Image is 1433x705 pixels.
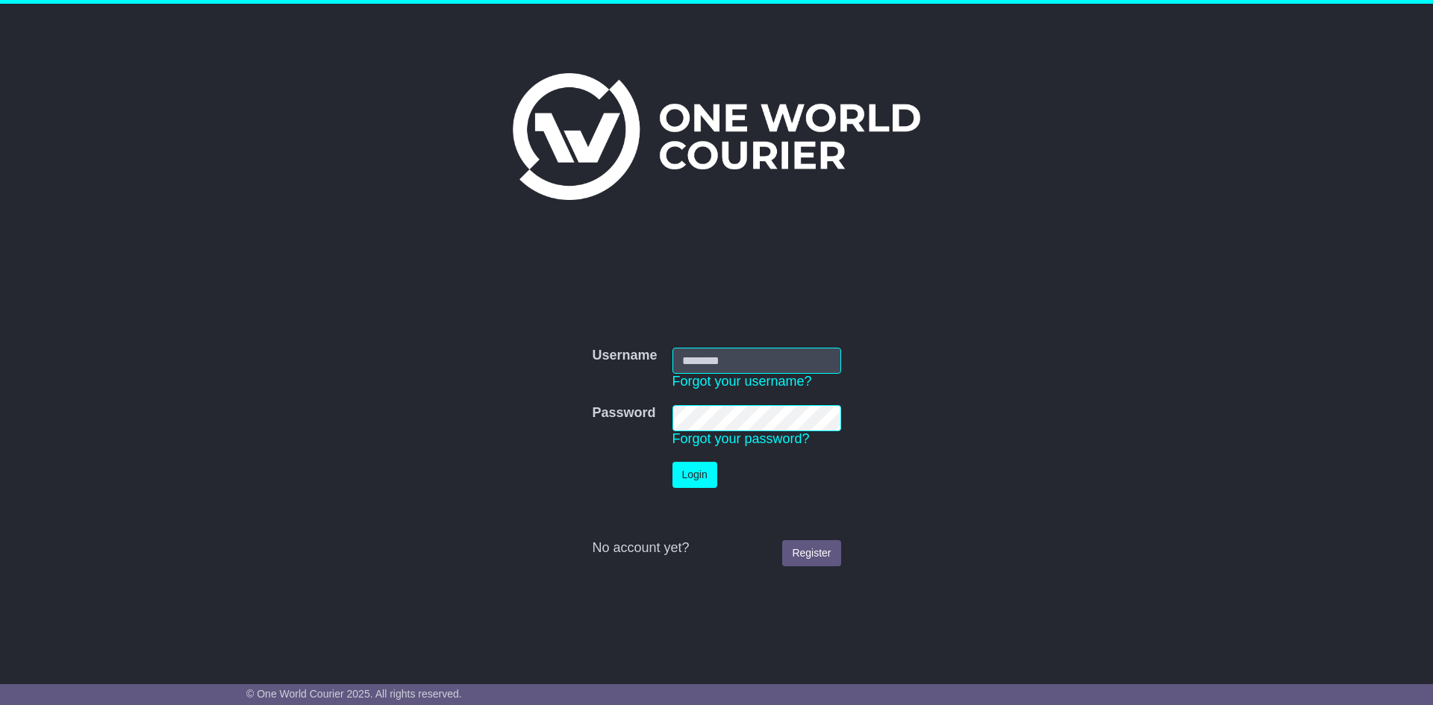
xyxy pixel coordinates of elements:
a: Forgot your username? [672,374,812,389]
a: Forgot your password? [672,431,810,446]
div: No account yet? [592,540,840,557]
button: Login [672,462,717,488]
label: Password [592,405,655,422]
a: Register [782,540,840,566]
img: One World [513,73,920,200]
span: © One World Courier 2025. All rights reserved. [246,688,462,700]
label: Username [592,348,657,364]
